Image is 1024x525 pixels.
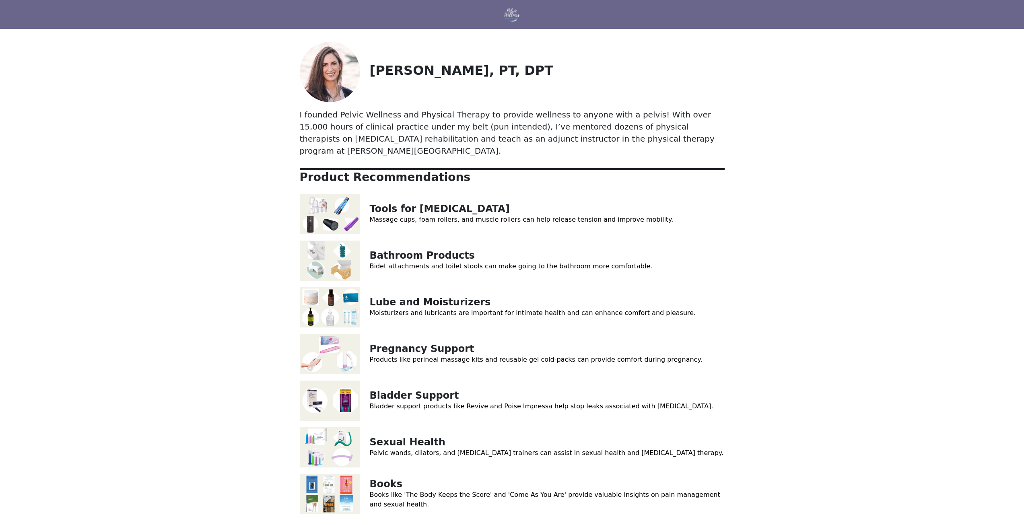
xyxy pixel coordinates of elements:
[370,63,725,78] p: [PERSON_NAME], PT, DPT
[300,287,360,327] img: Lube and Moisturizers
[300,474,360,514] img: Books
[370,296,491,308] a: Lube and Moisturizers
[370,309,696,317] a: Moisturizers and lubricants are important for intimate health and can enhance comfort and pleasure.
[300,171,725,184] p: Product Recommendations
[370,449,724,457] a: Pelvic wands, dilators, and [MEDICAL_DATA] trainers can assist in sexual health and [MEDICAL_DATA...
[300,334,360,374] img: Pregnancy Support
[300,427,360,467] img: Sexual Health
[370,250,475,261] a: Bathroom Products
[300,381,360,421] img: Bladder Support
[300,109,725,157] p: I founded Pelvic Wellness and Physical Therapy to provide wellness to anyone with a pelvis! With ...
[370,343,474,354] a: Pregnancy Support
[370,402,713,410] a: Bladder support products like Revive and Poise Impressa help stop leaks associated with [MEDICAL_...
[370,390,459,401] a: Bladder Support
[370,478,403,490] a: Books
[370,262,653,270] a: Bidet attachments and toilet stools can make going to the bathroom more comfortable.
[370,491,720,508] a: Books like 'The Body Keeps the Score' and 'Come As You Are' provide valuable insights on pain man...
[300,194,360,234] img: Tools for Myofascial Release
[370,436,445,448] a: Sexual Health
[370,216,674,223] a: Massage cups, foam rollers, and muscle rollers can help release tension and improve mobility.
[370,203,510,214] a: Tools for [MEDICAL_DATA]
[504,8,520,22] img: Pelvic Wellness & Physical Therapy
[300,42,360,102] img: Rachel Gelman, PT, DPT
[370,356,703,363] a: Products like perineal massage kits and reusable gel cold-packs can provide comfort during pregna...
[300,241,360,281] img: Bathroom Products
